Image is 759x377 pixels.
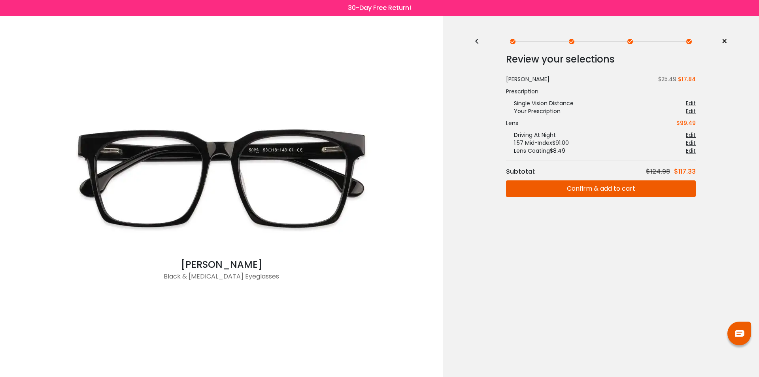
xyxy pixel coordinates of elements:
span: $17.84 [678,75,696,83]
div: [PERSON_NAME] [63,258,379,272]
div: Review your selections [506,51,696,67]
div: [PERSON_NAME] [506,75,549,83]
div: Lens [506,119,518,127]
div: Subtotal: [506,167,540,176]
div: Edit [686,139,696,147]
div: Single Vision Distance [506,99,574,107]
button: Confirm & add to cart [506,180,696,197]
div: Lens Coating $8.49 [506,147,565,155]
div: $99.49 [676,119,696,127]
a: × [716,36,727,47]
div: Edit [686,131,696,139]
div: Prescription [506,87,696,95]
span: $25.49 [655,75,676,83]
img: Black Gilbert - Acetate Eyeglasses [63,99,379,258]
div: Your Prescription [506,107,561,115]
div: $117.33 [674,167,696,176]
div: Edit [686,99,696,107]
div: $124.98 [646,167,674,176]
div: 1.57 Mid-Index $91.00 [506,139,569,147]
img: chat [735,330,744,337]
div: Edit [686,147,696,155]
span: × [721,36,727,47]
div: Black & [MEDICAL_DATA] Eyeglasses [63,272,379,288]
div: < [474,38,486,45]
div: Edit [686,107,696,115]
div: Driving At Night [506,131,556,139]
